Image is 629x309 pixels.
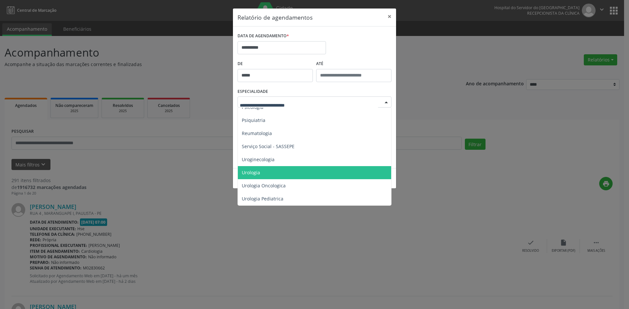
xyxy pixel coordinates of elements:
[242,143,295,149] span: Serviço Social - SASSEPE
[242,117,265,123] span: Psiquiatria
[242,169,260,176] span: Urologia
[238,59,313,69] label: De
[238,87,268,97] label: ESPECIALIDADE
[238,13,313,22] h5: Relatório de agendamentos
[316,59,391,69] label: ATÉ
[238,31,289,41] label: DATA DE AGENDAMENTO
[242,130,272,136] span: Reumatologia
[383,9,396,25] button: Close
[242,196,283,202] span: Urologia Pediatrica
[242,182,286,189] span: Urologia Oncologica
[242,156,275,163] span: Uroginecologia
